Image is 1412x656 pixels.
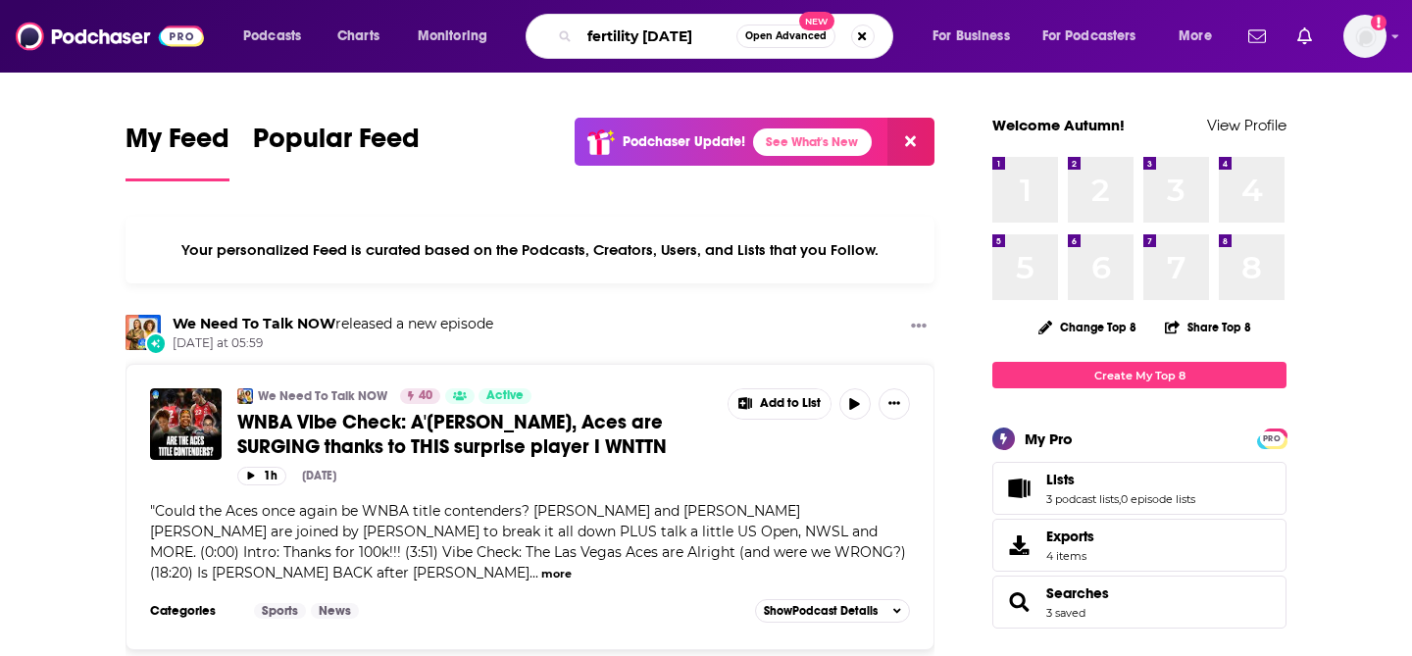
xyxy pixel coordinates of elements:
[760,396,821,411] span: Add to List
[337,23,379,50] span: Charts
[992,116,1125,134] a: Welcome Autumn!
[1260,430,1284,445] a: PRO
[933,23,1010,50] span: For Business
[1179,23,1212,50] span: More
[126,122,229,181] a: My Feed
[1042,23,1136,50] span: For Podcasters
[418,23,487,50] span: Monitoring
[243,23,301,50] span: Podcasts
[1119,492,1121,506] span: ,
[999,475,1038,502] a: Lists
[229,21,327,52] button: open menu
[903,315,934,339] button: Show More Button
[919,21,1034,52] button: open menu
[529,564,538,581] span: ...
[173,315,493,333] h3: released a new episode
[16,18,204,55] img: Podchaser - Follow, Share and Rate Podcasts
[400,388,440,404] a: 40
[486,386,524,406] span: Active
[992,362,1286,388] a: Create My Top 8
[126,217,934,283] div: Your personalized Feed is curated based on the Podcasts, Creators, Users, and Lists that you Follow.
[1164,308,1252,346] button: Share Top 8
[1046,492,1119,506] a: 3 podcast lists
[992,519,1286,572] a: Exports
[145,332,167,354] div: New Episode
[999,531,1038,559] span: Exports
[736,25,835,48] button: Open AdvancedNew
[1289,20,1320,53] a: Show notifications dropdown
[1207,116,1286,134] a: View Profile
[1046,606,1085,620] a: 3 saved
[1046,471,1075,488] span: Lists
[1343,15,1387,58] img: User Profile
[126,315,161,350] img: We Need To Talk NOW
[253,122,420,167] span: Popular Feed
[799,12,834,30] span: New
[237,467,286,485] button: 1h
[1030,21,1165,52] button: open menu
[150,502,906,581] span: "
[404,21,513,52] button: open menu
[1046,584,1109,602] a: Searches
[729,389,831,419] button: Show More Button
[479,388,531,404] a: Active
[1165,21,1236,52] button: open menu
[237,388,253,404] img: We Need To Talk NOW
[254,603,306,619] a: Sports
[1240,20,1274,53] a: Show notifications dropdown
[1025,429,1073,448] div: My Pro
[1343,15,1387,58] button: Show profile menu
[126,122,229,167] span: My Feed
[623,133,745,150] p: Podchaser Update!
[237,410,667,459] span: WNBA Vibe Check: A'[PERSON_NAME], Aces are SURGING thanks to THIS surprise player I WNTTN
[1046,528,1094,545] span: Exports
[173,335,493,352] span: [DATE] at 05:59
[1121,492,1195,506] a: 0 episode lists
[755,599,910,623] button: ShowPodcast Details
[237,410,714,459] a: WNBA Vibe Check: A'[PERSON_NAME], Aces are SURGING thanks to THIS surprise player I WNTTN
[1260,431,1284,446] span: PRO
[1371,15,1387,30] svg: Add a profile image
[753,128,872,156] a: See What's New
[992,462,1286,515] span: Lists
[311,603,359,619] a: News
[541,566,572,582] button: more
[992,576,1286,629] span: Searches
[879,388,910,420] button: Show More Button
[325,21,391,52] a: Charts
[999,588,1038,616] a: Searches
[580,21,736,52] input: Search podcasts, credits, & more...
[1027,315,1148,339] button: Change Top 8
[173,315,335,332] a: We Need To Talk NOW
[258,388,387,404] a: We Need To Talk NOW
[745,31,827,41] span: Open Advanced
[150,603,238,619] h3: Categories
[1046,471,1195,488] a: Lists
[302,469,336,482] div: [DATE]
[1343,15,1387,58] span: Logged in as autumncomm
[253,122,420,181] a: Popular Feed
[1046,549,1094,563] span: 4 items
[544,14,912,59] div: Search podcasts, credits, & more...
[764,604,878,618] span: Show Podcast Details
[150,388,222,460] img: WNBA Vibe Check: A'ja Wilson, Aces are SURGING thanks to THIS surprise player I WNTTN
[419,386,432,406] span: 40
[150,502,906,581] span: Could the Aces once again be WNBA title contenders? [PERSON_NAME] and [PERSON_NAME] [PERSON_NAME]...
